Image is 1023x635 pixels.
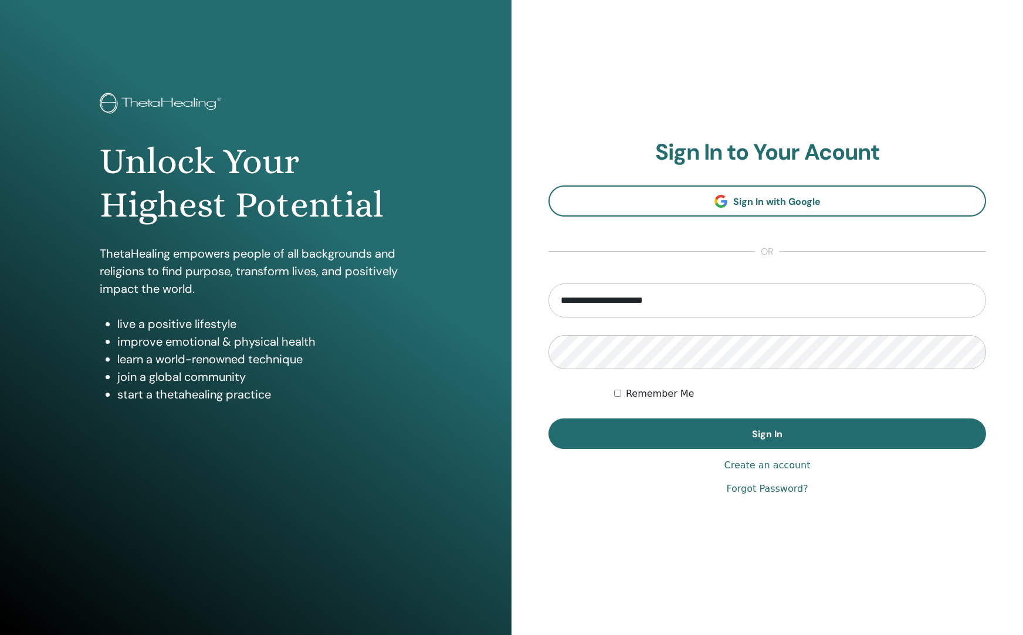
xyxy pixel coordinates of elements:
[117,350,411,368] li: learn a world-renowned technique
[752,428,783,440] span: Sign In
[548,185,986,217] a: Sign In with Google
[100,245,411,298] p: ThetaHealing empowers people of all backgrounds and religions to find purpose, transform lives, a...
[614,387,986,401] div: Keep me authenticated indefinitely or until I manually logout
[548,418,986,449] button: Sign In
[117,333,411,350] li: improve emotional & physical health
[724,458,810,472] a: Create an account
[626,387,695,401] label: Remember Me
[117,315,411,333] li: live a positive lifestyle
[726,482,808,496] a: Forgot Password?
[548,139,986,166] h2: Sign In to Your Acount
[117,368,411,386] li: join a global community
[755,245,780,259] span: or
[100,140,411,227] h1: Unlock Your Highest Potential
[733,195,821,208] span: Sign In with Google
[117,386,411,403] li: start a thetahealing practice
